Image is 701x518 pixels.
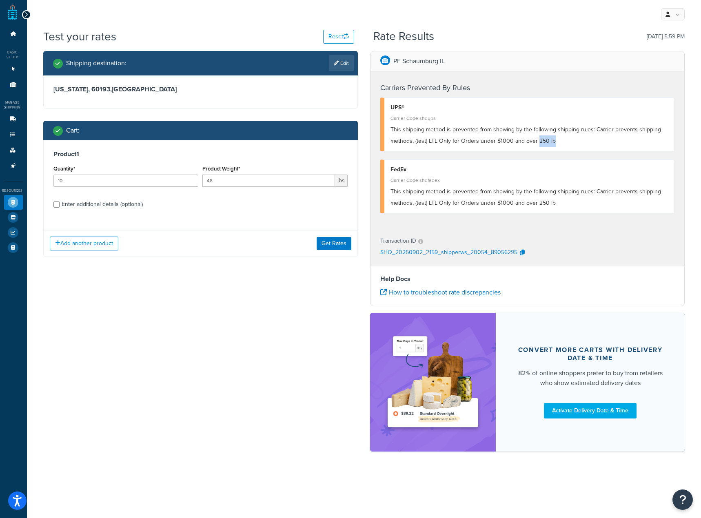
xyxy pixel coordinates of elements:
[43,29,116,44] h1: Test your rates
[672,489,693,510] button: Open Resource Center
[4,210,23,225] li: Marketplace
[50,237,118,250] button: Add another product
[4,240,23,255] li: Help Docs
[53,175,199,187] input: 0.0
[53,201,60,208] input: Enter additional details (optional)
[62,199,143,210] div: Enter additional details (optional)
[4,112,23,127] li: Carriers
[380,247,517,259] p: SHQ_20250902_2159_shipperws_20054_89056295
[4,195,23,210] li: Test Your Rates
[4,143,23,158] li: Boxes
[373,30,434,43] h2: Rate Results
[393,55,445,67] p: PF Schaumburg IL
[382,325,484,439] img: feature-image-ddt-36eae7f7280da8017bfb280eaccd9c446f90b1fe08728e4019434db127062ab4.png
[53,85,348,93] h3: [US_STATE], 60193 , [GEOGRAPHIC_DATA]
[53,166,75,172] label: Quantity*
[329,55,354,71] a: Edit
[66,60,126,67] h2: Shipping destination :
[66,127,80,134] h2: Cart :
[4,62,23,77] li: Websites
[4,27,23,42] li: Dashboard
[390,102,668,113] div: UPS®
[390,125,661,145] span: This shipping method is prevented from showing by the following shipping rules: Carrier prevents ...
[380,235,416,247] p: Transaction ID
[4,158,23,173] li: Advanced Features
[317,237,351,250] button: Get Rates
[380,274,674,284] h4: Help Docs
[53,150,348,158] h3: Product 1
[4,127,23,142] li: Shipping Rules
[544,403,637,418] a: Activate Delivery Date & Time
[515,346,665,362] div: Convert more carts with delivery date & time
[647,31,685,42] p: [DATE] 5:59 PM
[202,166,240,172] label: Product Weight*
[202,175,335,187] input: 0.00
[390,164,668,175] div: FedEx
[380,82,674,93] h4: Carriers Prevented By Rules
[515,368,665,388] div: 82% of online shoppers prefer to buy from retailers who show estimated delivery dates
[390,187,661,207] span: This shipping method is prevented from showing by the following shipping rules: Carrier prevents ...
[390,113,668,124] div: Carrier Code: shqups
[4,77,23,92] li: Origins
[323,30,354,44] button: Reset
[380,288,501,297] a: How to troubleshoot rate discrepancies
[335,175,348,187] span: lbs
[4,225,23,240] li: Analytics
[390,175,668,186] div: Carrier Code: shqfedex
